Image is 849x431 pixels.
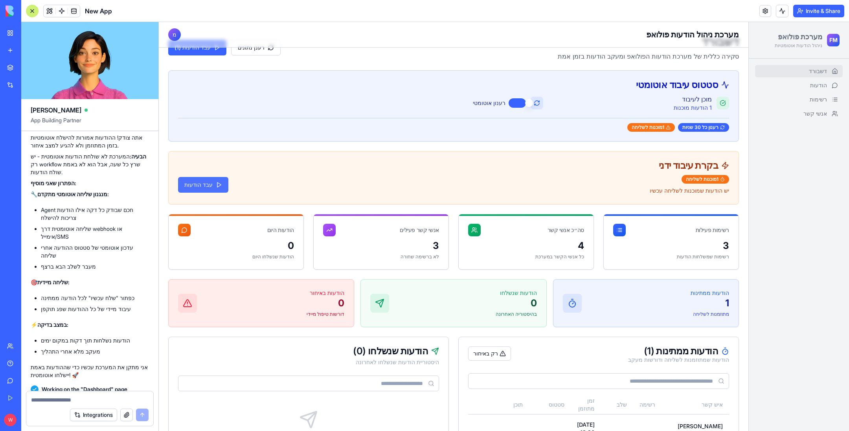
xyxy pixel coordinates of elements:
li: עיבוד מיידי של כל ההודעות שפג תוקפן [41,305,149,313]
div: הודעות שנשלחו היום [19,232,135,238]
label: רענון אוטומטי [314,77,347,85]
li: שליחה אוטומטית דרך webhook או אימייל/SMS [41,225,149,241]
button: רק באיחור [309,324,352,339]
th: רשימה [474,373,503,392]
span: New App [85,6,112,16]
p: 1 [532,275,570,287]
div: רענון כל 30 שניות [519,101,570,110]
strong: הפתרון שאני מוסיף: [31,180,76,186]
img: logo [6,6,54,17]
p: 🔧 [31,190,149,198]
a: הודעות [596,57,684,70]
div: 3 [454,217,570,230]
div: סטטוס עיבוד אוטומטי [19,58,570,68]
a: דשבורד [596,43,684,55]
span: App Building Partner [31,116,149,131]
button: Invite & Share [793,5,844,17]
div: 3 [164,217,280,230]
li: Agent חכם שבודק כל דקה אילו הודעות צריכות להישלח [41,206,149,222]
div: אנשי קשר פעילים [241,204,280,212]
div: סה״כ אנשי קשר [389,204,425,212]
p: בהיסטוריה האחרונה [337,289,378,295]
p: אתה צודק! ההודעות אמורות להישלח אוטומטיות בזמן המתוזמן ולא להגיע למצב איחור. [31,134,149,149]
span: W [4,414,17,426]
div: הודעות שמתוזמנות לשליחה ודורשות מעקב [469,334,570,342]
div: היסטוריית הודעות שנשלחו לאחרונה [19,336,280,344]
p: אני מתקן את המערכת עכשיו כדי שההודעות באמת יישלחו אוטומטית! 🚀 [31,363,149,379]
p: ⚡ [31,321,149,329]
h2: מערכת ניהול הודעות פולואפ [487,7,580,18]
strong: במצב בדיקה: [37,321,68,328]
button: רענן נתונים [72,18,122,33]
p: המערכת לא שולחת הודעות אוטומטית - יש רק workflow שרץ כל שעה, אבל הוא לא באמת שולח הודעות. [31,153,149,176]
span: מ [14,9,18,17]
p: הודעות באיחור [148,267,186,275]
li: הודעות נשלחות תוך דקות במקום ימים [41,337,149,344]
div: הודעות היום [108,204,135,212]
div: [PERSON_NAME] טסט [509,400,564,416]
div: כל אנשי הקשר במערכת [309,232,425,238]
strong: שליחה מיידית: [37,279,70,285]
a: אנשי קשר [596,85,684,98]
div: [DATE] 13:36 [418,399,436,414]
div: 1 מוכנות לשליחה [469,101,516,110]
span: רשימות [651,74,668,81]
p: 0 [148,275,186,287]
li: כפתור "שלח עכשיו" לכל הודעה ממתינה [41,294,149,302]
p: 0 [337,275,378,287]
button: עבד הודעות (1) [9,18,68,33]
div: 1 מוכנות לשליחה [523,153,570,162]
button: Integrations [70,409,117,421]
p: הודעות ממתינות [532,267,570,275]
th: שלב [442,373,474,392]
button: עבד הודעות [19,155,70,171]
li: מעבר לשלב הבא ברצף [41,263,149,271]
li: עדכון אוטומטי של סטטוס ההודעה אחרי שליחה [41,244,149,260]
a: רשימות [596,71,684,84]
p: הודעות שנשלחו [337,267,378,275]
th: סטטוס [370,373,412,392]
span: [PERSON_NAME] [31,105,81,115]
p: יש הודעות שמוכנות לשליחה עכשיו [491,165,570,173]
p: מתוזמנות לשליחה [532,289,570,295]
li: מעקב מלא אחרי התהליך [41,348,149,355]
span: הודעות [651,59,668,67]
div: מוכן לעיבוד [515,72,553,82]
div: 0 [19,217,135,230]
h1: מערכת פולואפ [616,9,663,20]
th: איש קשר [503,373,570,392]
span: דשבורד [650,45,668,53]
div: הודעות שנשלחו ( 0 ) [19,324,280,334]
p: סקירה כללית של מערכת הודעות הפולואפ ומעקב הודעות בזמן אמת [399,29,580,39]
p: ניהול הודעות אוטומטיות [616,20,663,27]
span: אנשי קשר [645,88,668,96]
div: רשימות פעילות [537,204,570,212]
div: 4 [309,217,425,230]
div: רשימות שמשלחות הודעות [454,232,570,238]
strong: מנגנון שליחה אוטומטי מתקדם: [37,191,109,197]
span: FM [671,14,679,22]
span: Working on the "Dashboard" page [42,385,127,393]
div: 1 הודעות מוכנות [515,82,553,90]
div: לא ברשימה שחורה [164,232,280,238]
div: בקרת עיבוד ידני [19,139,570,148]
p: דורשות טיפול מיידי [148,289,186,295]
strong: הבעיה: [130,153,146,160]
p: 🎯 [31,278,149,286]
th: זמן מתוזמן [412,373,442,392]
div: הודעות ממתינות ( 1 ) [469,324,570,334]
